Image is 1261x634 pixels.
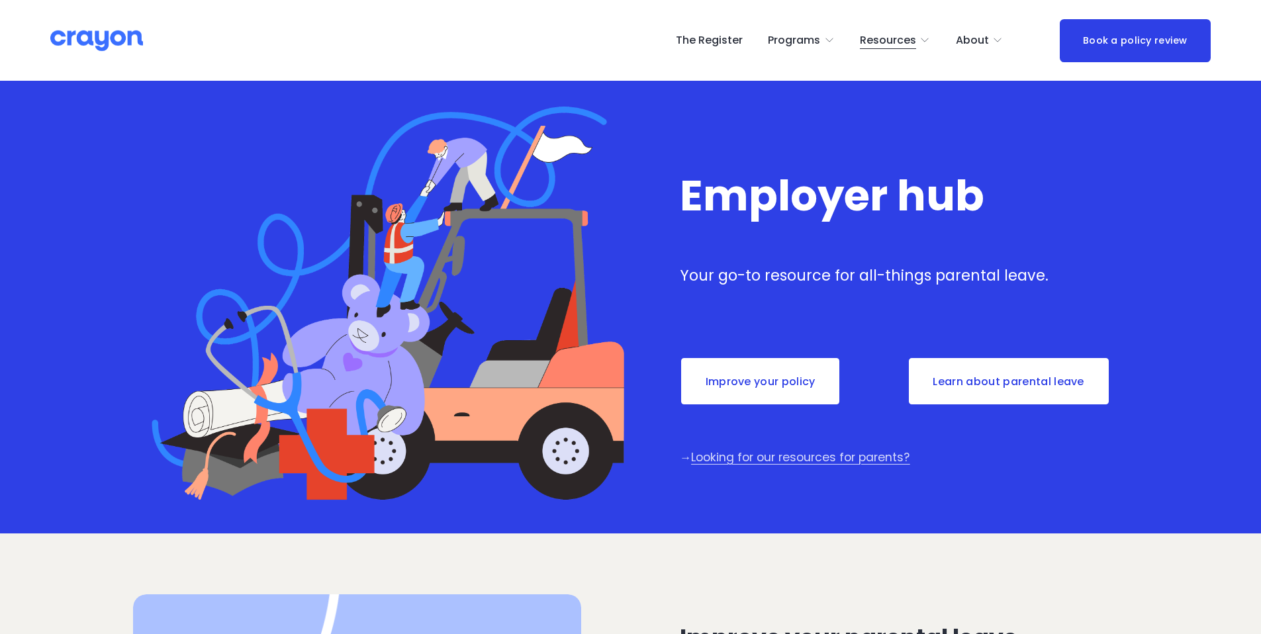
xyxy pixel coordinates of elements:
span: Programs [768,31,820,50]
h1: Employer hub [680,173,1128,218]
a: Improve your policy [680,357,841,406]
img: Crayon [50,29,143,52]
a: folder dropdown [956,30,1004,51]
p: Your go-to resource for all-things parental leave. [680,265,1128,287]
span: About [956,31,989,50]
span: Resources [860,31,916,50]
a: Looking for our resources for parents? [691,449,910,465]
a: Book a policy review [1060,19,1211,62]
span: → [680,449,692,465]
a: folder dropdown [768,30,835,51]
a: Learn about parental leave [908,357,1110,406]
a: folder dropdown [860,30,931,51]
a: The Register [676,30,743,51]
